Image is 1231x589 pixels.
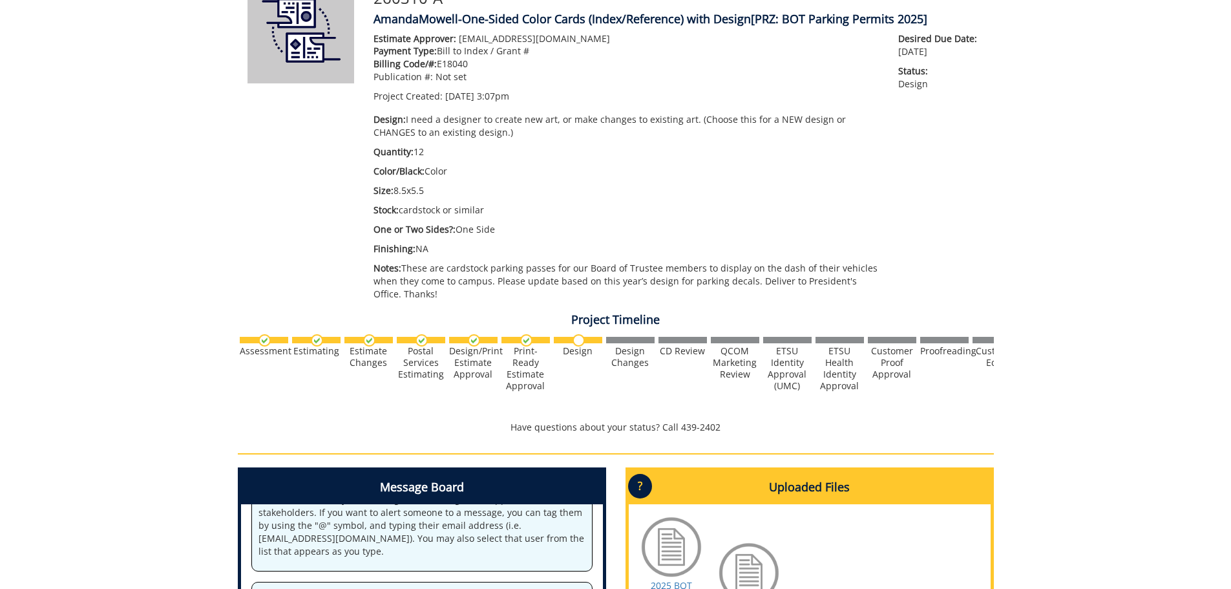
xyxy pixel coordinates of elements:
[258,334,271,347] img: checkmark
[868,345,916,380] div: Customer Proof Approval
[763,345,812,392] div: ETSU Identity Approval (UMC)
[344,345,393,369] div: Estimate Changes
[898,32,984,58] p: [DATE]
[374,242,416,255] span: Finishing:
[501,345,550,392] div: Print-Ready Estimate Approval
[311,334,323,347] img: checkmark
[374,58,437,70] span: Billing Code/#:
[606,345,655,369] div: Design Changes
[416,334,428,347] img: checkmark
[751,11,927,27] span: [PRZ: BOT Parking Permits 2025]
[374,204,399,216] span: Stock:
[815,345,864,392] div: ETSU Health Identity Approval
[238,314,994,327] h4: Project Timeline
[374,70,433,83] span: Publication #:
[629,471,991,504] h4: Uploaded Files
[520,334,532,347] img: checkmark
[241,471,603,504] h4: Message Board
[711,345,759,380] div: QCOM Marketing Review
[573,334,585,347] img: no
[554,345,602,357] div: Design
[449,345,498,380] div: Design/Print Estimate Approval
[258,493,585,558] p: Welcome to the Project Messenger. All messages will appear to all stakeholders. If you want to al...
[628,474,652,498] p: ?
[397,345,445,380] div: Postal Services Estimating
[374,32,456,45] span: Estimate Approver:
[374,113,879,139] p: I need a designer to create new art, or make changes to existing art. (Choose this for a NEW desi...
[374,145,879,158] p: 12
[445,90,509,102] span: [DATE] 3:07pm
[436,70,467,83] span: Not set
[292,345,341,357] div: Estimating
[363,334,375,347] img: checkmark
[374,45,879,58] p: Bill to Index / Grant #
[898,32,984,45] span: Desired Due Date:
[374,145,414,158] span: Quantity:
[374,223,456,235] span: One or Two Sides?:
[468,334,480,347] img: checkmark
[374,58,879,70] p: E18040
[374,113,406,125] span: Design:
[374,204,879,217] p: cardstock or similar
[374,262,401,274] span: Notes:
[898,65,984,78] span: Status:
[374,165,879,178] p: Color
[374,32,879,45] p: [EMAIL_ADDRESS][DOMAIN_NAME]
[374,184,394,197] span: Size:
[374,223,879,236] p: One Side
[374,13,984,26] h4: AmandaMowell-One-Sided Color Cards (Index/Reference) with Design
[240,345,288,357] div: Assessment
[973,345,1021,369] div: Customer Edits
[374,262,879,301] p: These are cardstock parking passes for our Board of Trustee members to display on the dash of the...
[374,90,443,102] span: Project Created:
[374,184,879,197] p: 8.5x5.5
[898,65,984,91] p: Design
[920,345,969,357] div: Proofreading
[658,345,707,357] div: CD Review
[374,242,879,255] p: NA
[374,45,437,57] span: Payment Type:
[374,165,425,177] span: Color/Black:
[238,421,994,434] p: Have questions about your status? Call 439-2402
